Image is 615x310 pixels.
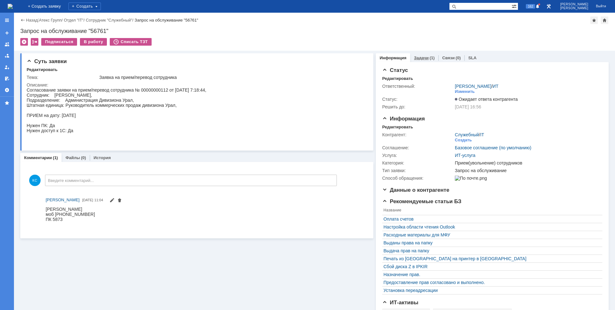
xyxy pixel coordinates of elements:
[86,18,132,23] a: Сотрудник "Служебный"
[455,145,531,150] a: Базовое соглашение (по умолчанию)
[480,132,484,137] a: IT
[382,198,461,204] span: Рекомендуемые статьи БЗ
[456,55,461,60] div: (0)
[455,84,491,89] a: [PERSON_NAME]
[382,160,454,165] div: Категория:
[2,28,12,38] a: Создать заявку
[455,138,472,143] div: Создать
[380,55,406,60] a: Информация
[383,240,598,245] a: Выданы права на папку
[26,18,38,23] a: Назад
[94,155,111,160] a: История
[512,3,518,9] span: Расширенный поиск
[455,168,599,173] div: Запрос на обслуживание
[117,198,122,203] span: Удалить
[46,197,80,203] a: [PERSON_NAME]
[382,300,418,306] span: ИТ-активы
[382,104,454,109] div: Решить до:
[382,187,449,193] span: Данные о контрагенте
[46,197,80,202] span: [PERSON_NAME]
[455,104,481,109] span: [DATE] 16:56
[38,17,39,22] div: |
[2,85,12,95] a: Настройки
[95,198,103,202] span: 11:04
[2,74,12,84] a: Мои согласования
[29,175,41,186] span: КС
[382,153,454,158] div: Услуга:
[27,58,67,64] span: Суть заявки
[383,288,598,293] a: Установка переадресации
[455,132,484,137] div: /
[8,4,13,9] img: logo
[455,89,475,94] div: Изменить
[27,75,98,80] div: Тема:
[8,4,13,9] a: Перейти на домашнюю страницу
[382,116,425,122] span: Информация
[134,18,198,23] div: Запрос на обслуживание "56761"
[382,145,454,150] div: Соглашение:
[383,248,598,253] a: Выдача прав на папку
[382,76,413,81] div: Редактировать
[27,82,365,87] div: Описание:
[442,55,455,60] a: Связи
[560,3,588,6] span: [PERSON_NAME]
[526,4,535,9] span: 162
[20,38,28,46] div: Удалить
[545,3,553,10] a: Перейти в интерфейс администратора
[109,198,114,203] span: Редактировать
[99,75,363,80] div: Заявка на прием/перевод сотрудника
[383,272,598,277] a: Назначение прав.
[383,280,598,285] a: Предоставление прав согласовано и выполнено.
[64,18,83,23] a: Отдел "IT"
[2,51,12,61] a: Заявки в моей ответственности
[382,168,454,173] div: Тип заявки:
[382,84,454,89] div: Ответственный:
[53,155,58,160] div: (1)
[20,28,609,34] div: Запрос на обслуживание "56761"
[69,3,101,10] div: Создать
[383,264,598,269] a: Сбой диска Z в IPKIR
[383,216,598,222] a: Оплата счетов
[39,18,62,23] a: Атекс Групп
[383,256,598,261] a: Печать из [GEOGRAPHIC_DATA] на принтер в [GEOGRAPHIC_DATA]
[455,84,499,89] div: /
[382,207,599,215] th: Название
[382,97,454,102] div: Статус:
[382,132,454,137] div: Контрагент:
[31,38,38,46] div: Работа с массовостью
[27,67,57,72] div: Редактировать
[455,153,475,158] a: ИТ-услуга
[455,176,487,181] img: По почте.png
[24,155,52,160] a: Комментарии
[39,18,64,23] div: /
[2,62,12,72] a: Мои заявки
[455,97,518,102] span: Ожидает ответа контрагента
[383,232,598,237] a: Расходные материалы для МФУ
[429,55,435,60] div: (1)
[601,16,608,24] div: Сделать домашней страницей
[82,198,93,202] span: [DATE]
[382,176,454,181] div: Способ обращения:
[468,55,476,60] a: SLA
[455,132,479,137] a: Служебный
[414,55,429,60] a: Задачи
[65,155,80,160] a: Файлы
[560,6,588,10] span: [PERSON_NAME]
[383,224,598,229] a: Настройка области чтения Outlook
[590,16,598,24] div: Добавить в избранное
[493,84,499,89] a: ИТ
[2,39,12,49] a: Заявки на командах
[86,18,134,23] div: /
[382,125,413,130] div: Редактировать
[455,160,599,165] div: Прием(увольнение) сотрудников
